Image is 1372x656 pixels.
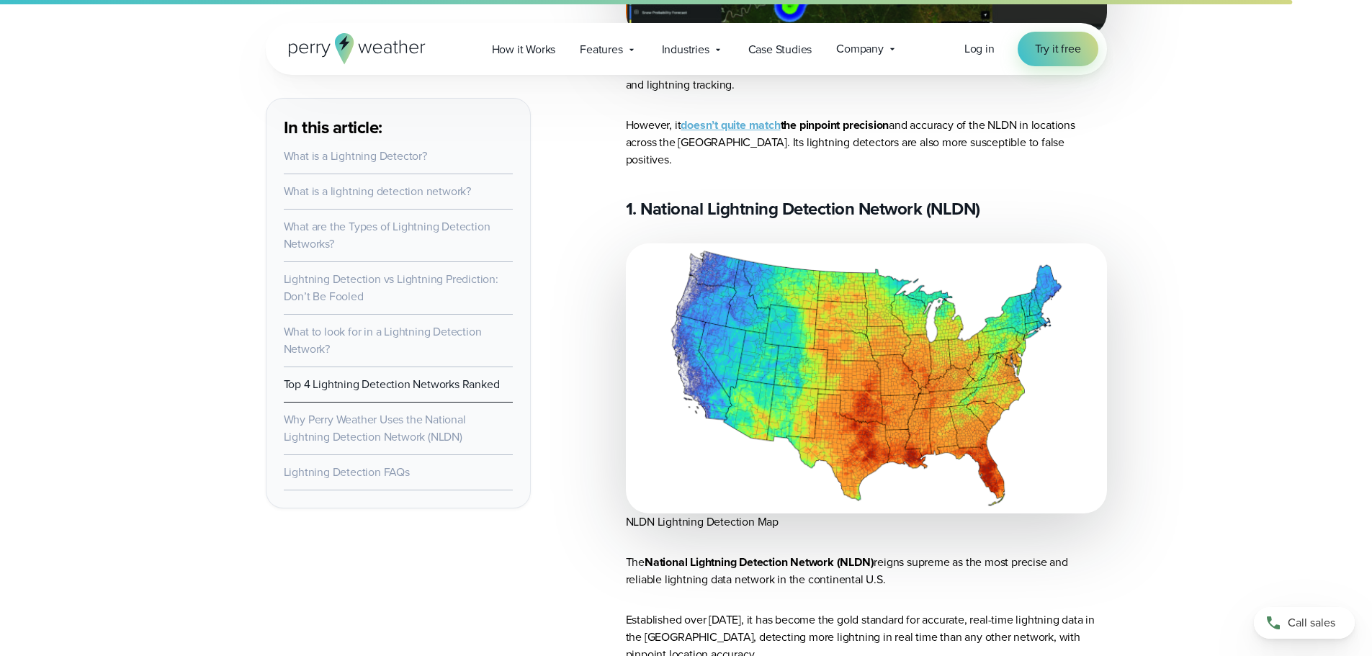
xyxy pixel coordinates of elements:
[626,554,1107,588] p: The reigns supreme as the most precise and reliable lightning data network in the continental U.S.
[284,323,482,357] a: What to look for in a Lightning Detection Network?
[284,464,410,480] a: Lightning Detection FAQs
[1035,40,1081,58] span: Try it free
[480,35,568,64] a: How it Works
[492,41,556,58] span: How it Works
[736,35,825,64] a: Case Studies
[284,148,427,164] a: What is a Lightning Detector?
[1254,607,1355,639] a: Call sales
[284,116,513,139] h3: In this article:
[1288,614,1335,632] span: Call sales
[626,513,1107,531] figcaption: NLDN Lightning Detection Map
[662,41,709,58] span: Industries
[964,40,995,57] span: Log in
[284,376,500,392] a: Top 4 Lightning Detection Networks Ranked
[626,117,1107,169] p: However, it and accuracy of the NLDN in locations across the [GEOGRAPHIC_DATA]. Its lightning det...
[645,554,874,570] strong: National Lightning Detection Network (NLDN)
[626,197,1107,220] h3: 1. National Lightning Detection Network (NLDN)
[626,59,1107,94] p: This network offers lightning detection worldwide and provides valuable data for broader storm an...
[1018,32,1098,66] a: Try it free
[836,40,884,58] span: Company
[748,41,812,58] span: Case Studies
[284,411,466,445] a: Why Perry Weather Uses the National Lightning Detection Network (NLDN)
[580,41,622,58] span: Features
[681,117,780,133] a: doesn’t quite match
[626,243,1107,513] img: NLDN Lightning Detection Map National lightning detection network
[964,40,995,58] a: Log in
[781,117,889,133] strong: the pinpoint precision
[284,183,471,199] a: What is a lightning detection network?
[284,271,498,305] a: Lightning Detection vs Lightning Prediction: Don’t Be Fooled
[284,218,490,252] a: What are the Types of Lightning Detection Networks?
